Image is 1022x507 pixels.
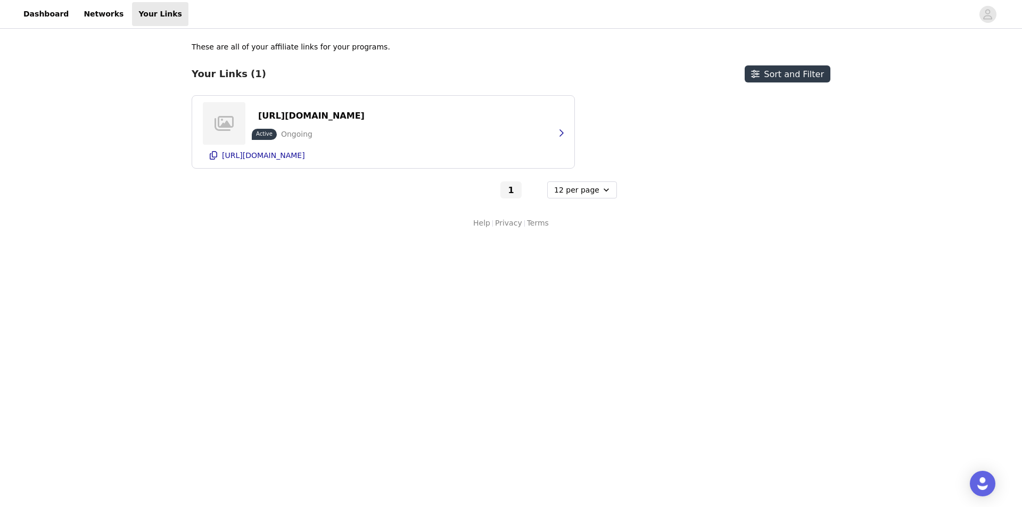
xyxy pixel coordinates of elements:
[222,151,305,160] p: [URL][DOMAIN_NAME]
[17,2,75,26] a: Dashboard
[256,130,273,138] p: Active
[477,181,498,198] button: Go to previous page
[258,111,365,121] p: [URL][DOMAIN_NAME]
[970,471,995,496] div: Open Intercom Messenger
[473,218,490,229] a: Help
[192,68,266,80] h3: Your Links (1)
[281,129,312,140] p: Ongoing
[203,147,564,164] button: [URL][DOMAIN_NAME]
[983,6,993,23] div: avatar
[527,218,549,229] a: Terms
[745,65,830,82] button: Sort and Filter
[495,218,522,229] a: Privacy
[77,2,130,26] a: Networks
[252,107,371,124] button: [URL][DOMAIN_NAME]
[132,2,188,26] a: Your Links
[524,181,545,198] button: Go to next page
[500,181,522,198] button: Go To Page 1
[192,41,390,53] p: These are all of your affiliate links for your programs.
